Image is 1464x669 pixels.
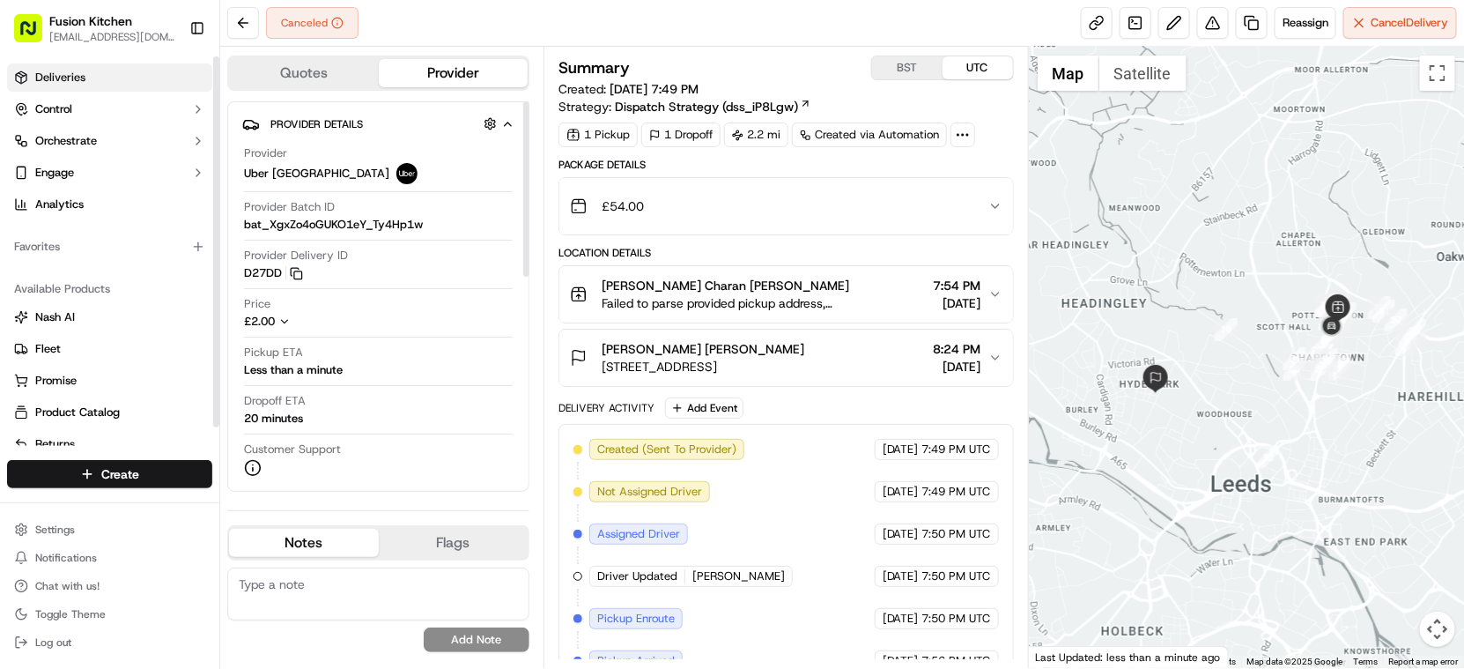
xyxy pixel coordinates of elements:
[14,405,205,420] a: Product Catalog
[244,314,275,329] span: £2.00
[934,294,981,312] span: [DATE]
[1353,657,1378,666] a: Terms (opens in new tab)
[1326,311,1349,334] div: 22
[244,199,335,215] span: Provider Batch ID
[1328,358,1351,381] div: 2
[1385,308,1408,331] div: 27
[934,277,981,294] span: 7:54 PM
[68,321,104,335] span: [DATE]
[55,273,233,287] span: [PERSON_NAME] [PERSON_NAME]
[1033,645,1091,668] img: Google
[597,484,702,500] span: Not Assigned Driver
[79,168,289,186] div: Start new chat
[266,7,359,39] button: Canceled
[1326,312,1349,335] div: 11
[7,630,212,655] button: Log out
[1328,353,1351,376] div: 3
[299,174,321,195] button: Start new chat
[379,529,529,557] button: Flags
[7,95,212,123] button: Control
[792,123,947,147] a: Created via Automation
[1215,318,1238,341] div: 19
[35,436,75,452] span: Returns
[142,387,290,419] a: 💻API Documentation
[602,277,849,294] span: [PERSON_NAME] Charan [PERSON_NAME]
[559,266,1013,323] button: [PERSON_NAME] Charan [PERSON_NAME]Failed to parse provided pickup address, [STREET_ADDRESS][PERSO...
[7,63,212,92] a: Deliveries
[1315,294,1338,316] div: 31
[11,387,142,419] a: 📗Knowledge Base
[1315,349,1338,372] div: 35
[14,309,205,325] a: Nash AI
[237,273,243,287] span: •
[1327,311,1349,334] div: 4
[558,401,654,415] div: Delivery Activity
[1321,322,1344,345] div: 30
[7,602,212,627] button: Toggle Theme
[7,303,212,331] button: Nash AI
[14,341,205,357] a: Fleet
[872,56,943,79] button: BST
[1322,321,1345,344] div: 6
[35,101,72,117] span: Control
[7,233,212,261] div: Favorites
[46,114,317,132] input: Got a question? Start typing here...
[1420,56,1455,91] button: Toggle fullscreen view
[18,168,49,200] img: 1736555255976-a54dd68f-1ca7-489b-9aae-adbdc363a1c4
[7,517,212,542] button: Settings
[14,373,205,389] a: Promise
[244,442,341,457] span: Customer Support
[883,526,919,542] span: [DATE]
[922,442,991,457] span: 7:49 PM UTC
[1327,309,1350,332] div: 16
[1329,308,1352,331] div: 28
[247,273,283,287] span: [DATE]
[35,394,135,412] span: Knowledge Base
[602,358,804,375] span: [STREET_ADDRESS]
[922,653,991,669] span: 7:56 PM UTC
[7,460,212,488] button: Create
[7,127,212,155] button: Orchestrate
[1403,319,1426,342] div: 26
[79,186,242,200] div: We're available if you need us!
[7,546,212,570] button: Notifications
[602,340,804,358] span: [PERSON_NAME] [PERSON_NAME]
[7,159,212,187] button: Engage
[49,12,132,30] span: Fusion Kitchen
[35,523,75,537] span: Settings
[7,430,212,458] button: Returns
[1371,15,1449,31] span: Cancel Delivery
[597,569,677,584] span: Driver Updated
[244,411,303,427] div: 20 minutes
[692,569,785,584] span: [PERSON_NAME]
[244,248,348,264] span: Provider Delivery ID
[35,274,49,288] img: 1736555255976-a54dd68f-1ca7-489b-9aae-adbdc363a1c4
[1033,645,1091,668] a: Open this area in Google Maps (opens a new window)
[35,309,75,325] span: Nash AI
[883,442,919,457] span: [DATE]
[244,314,399,330] button: £2.00
[1368,296,1391,319] div: 10
[18,396,32,410] div: 📗
[602,294,927,312] span: Failed to parse provided pickup address, [STREET_ADDRESS][PERSON_NAME]
[610,81,699,97] span: [DATE] 7:49 PM
[35,133,97,149] span: Orchestrate
[18,256,46,285] img: Dianne Alexi Soriano
[7,190,212,219] a: Analytics
[244,166,389,182] span: Uber [GEOGRAPHIC_DATA]
[559,330,1013,386] button: [PERSON_NAME] [PERSON_NAME][STREET_ADDRESS]8:24 PM[DATE]
[7,367,212,395] button: Promise
[883,569,919,584] span: [DATE]
[597,442,736,457] span: Created (Sent To Provider)
[244,265,303,281] button: D27DD
[7,275,212,303] div: Available Products
[1283,347,1306,370] div: 34
[597,653,675,669] span: Pickup Arrived
[1246,657,1342,666] span: Map data ©2025 Google
[883,611,919,627] span: [DATE]
[615,98,811,115] a: Dispatch Strategy (dss_iP8Lgw)
[1257,446,1280,469] div: 32
[1399,325,1422,348] div: 25
[35,341,61,357] span: Fleet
